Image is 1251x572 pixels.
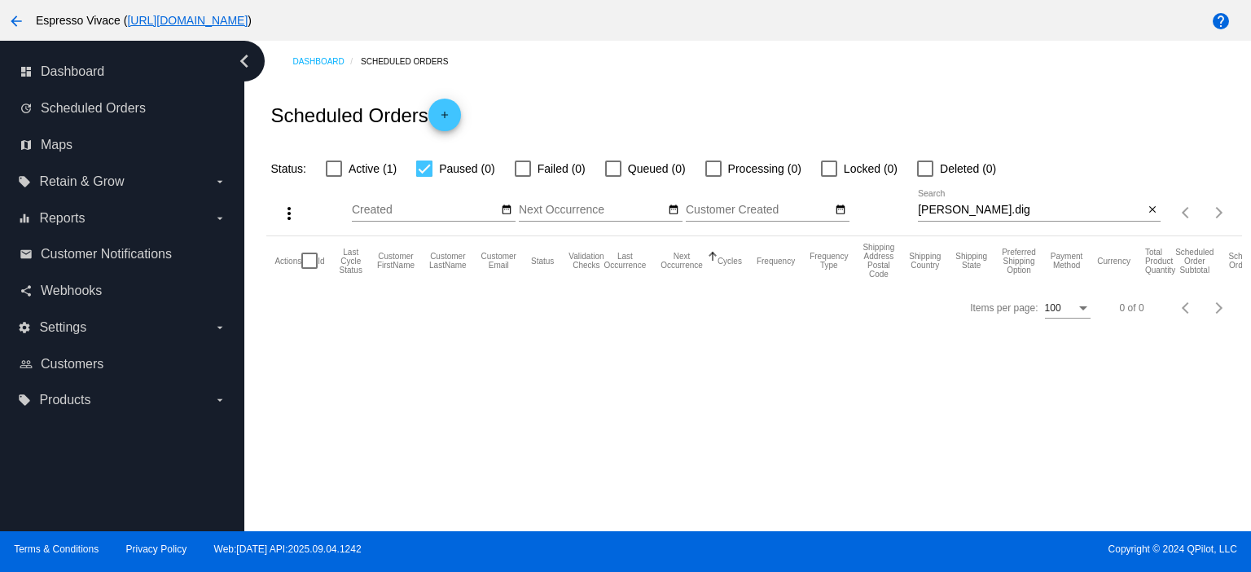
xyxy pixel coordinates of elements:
[661,252,703,270] button: Change sorting for NextOccurrenceUtc
[126,543,187,555] a: Privacy Policy
[728,159,801,178] span: Processing (0)
[20,102,33,115] i: update
[519,204,665,217] input: Next Occurrence
[41,284,102,298] span: Webhooks
[639,543,1237,555] span: Copyright © 2024 QPilot, LLC
[531,256,554,266] button: Change sorting for Status
[292,49,361,74] a: Dashboard
[970,302,1038,314] div: Items per page:
[213,321,226,334] i: arrow_drop_down
[429,252,467,270] button: Change sorting for CustomerLastName
[686,204,832,217] input: Customer Created
[39,211,85,226] span: Reports
[1211,11,1231,31] mat-icon: help
[213,394,226,407] i: arrow_drop_down
[20,59,226,85] a: dashboard Dashboard
[274,236,301,285] mat-header-cell: Actions
[270,99,460,131] h2: Scheduled Orders
[844,159,898,178] span: Locked (0)
[18,394,31,407] i: local_offer
[18,175,31,188] i: local_offer
[39,320,86,335] span: Settings
[270,162,306,175] span: Status:
[20,65,33,78] i: dashboard
[20,284,33,297] i: share
[604,252,647,270] button: Change sorting for LastOccurrenceUtc
[39,393,90,407] span: Products
[863,243,894,279] button: Change sorting for ShippingPostcode
[1175,248,1214,275] button: Change sorting for Subtotal
[213,212,226,225] i: arrow_drop_down
[352,204,498,217] input: Created
[20,248,33,261] i: email
[1203,292,1236,324] button: Next page
[955,252,987,270] button: Change sorting for ShippingState
[1147,204,1158,217] mat-icon: close
[340,248,362,275] button: Change sorting for LastProcessingCycleId
[14,543,99,555] a: Terms & Conditions
[36,14,252,27] span: Espresso Vivace ( )
[1170,196,1203,229] button: Previous page
[213,175,226,188] i: arrow_drop_down
[318,256,324,266] button: Change sorting for Id
[41,357,103,372] span: Customers
[349,159,397,178] span: Active (1)
[377,252,415,270] button: Change sorting for CustomerFirstName
[41,247,172,262] span: Customer Notifications
[127,14,248,27] a: [URL][DOMAIN_NAME]
[20,358,33,371] i: people_outline
[439,159,494,178] span: Paused (0)
[7,11,26,31] mat-icon: arrow_back
[39,174,124,189] span: Retain & Grow
[940,159,996,178] span: Deleted (0)
[1045,303,1091,315] mat-select: Items per page:
[918,204,1143,217] input: Search
[568,236,604,285] mat-header-cell: Validation Checks
[1143,202,1161,219] button: Clear
[628,159,686,178] span: Queued (0)
[538,159,586,178] span: Failed (0)
[20,278,226,304] a: share Webhooks
[1045,302,1061,314] span: 100
[18,212,31,225] i: equalizer
[810,252,848,270] button: Change sorting for FrequencyType
[668,204,679,217] mat-icon: date_range
[1120,302,1144,314] div: 0 of 0
[481,252,516,270] button: Change sorting for CustomerEmail
[41,138,72,152] span: Maps
[41,64,104,79] span: Dashboard
[279,204,299,223] mat-icon: more_vert
[757,256,795,266] button: Change sorting for Frequency
[20,351,226,377] a: people_outline Customers
[18,321,31,334] i: settings
[1051,252,1082,270] button: Change sorting for PaymentMethod.Type
[231,48,257,74] i: chevron_left
[361,49,463,74] a: Scheduled Orders
[41,101,146,116] span: Scheduled Orders
[214,543,362,555] a: Web:[DATE] API:2025.09.04.1242
[1145,236,1175,285] mat-header-cell: Total Product Quantity
[909,252,941,270] button: Change sorting for ShippingCountry
[20,95,226,121] a: update Scheduled Orders
[1170,292,1203,324] button: Previous page
[435,109,454,129] mat-icon: add
[20,132,226,158] a: map Maps
[835,204,846,217] mat-icon: date_range
[1002,248,1036,275] button: Change sorting for PreferredShippingOption
[20,241,226,267] a: email Customer Notifications
[1203,196,1236,229] button: Next page
[718,256,742,266] button: Change sorting for Cycles
[1097,256,1130,266] button: Change sorting for CurrencyIso
[501,204,512,217] mat-icon: date_range
[20,139,33,152] i: map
